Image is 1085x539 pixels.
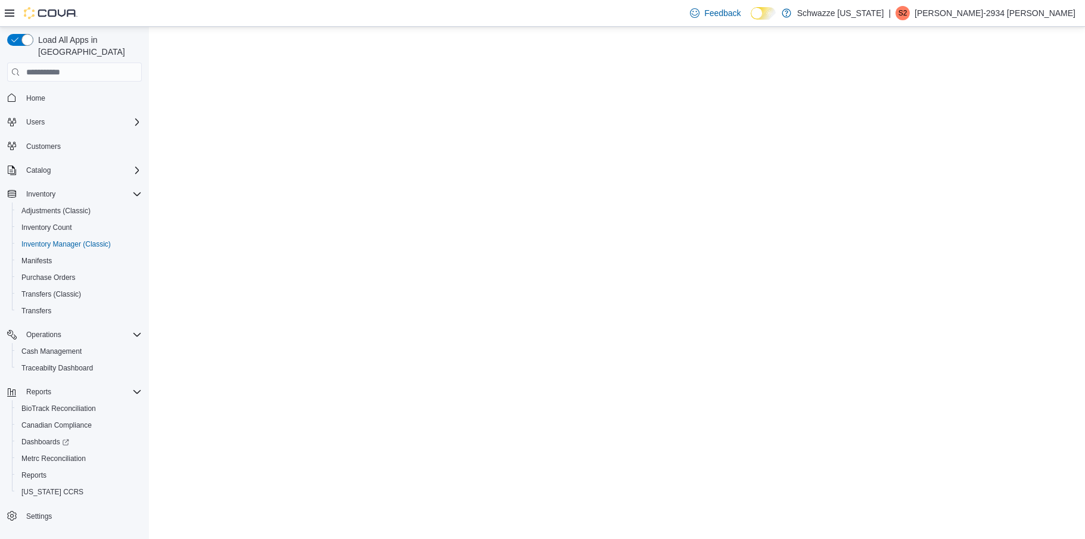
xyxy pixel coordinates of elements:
[21,363,93,373] span: Traceabilty Dashboard
[17,344,142,359] span: Cash Management
[21,454,86,463] span: Metrc Reconciliation
[12,286,147,303] button: Transfers (Classic)
[12,417,147,434] button: Canadian Compliance
[17,361,142,375] span: Traceabilty Dashboard
[888,6,891,20] p: |
[21,328,66,342] button: Operations
[17,204,95,218] a: Adjustments (Classic)
[17,401,142,416] span: BioTrack Reconciliation
[12,360,147,376] button: Traceabilty Dashboard
[2,384,147,400] button: Reports
[17,287,86,301] a: Transfers (Classic)
[21,91,50,105] a: Home
[797,6,884,20] p: Schwazze [US_STATE]
[17,401,101,416] a: BioTrack Reconciliation
[33,34,142,58] span: Load All Apps in [GEOGRAPHIC_DATA]
[2,326,147,343] button: Operations
[21,256,52,266] span: Manifests
[17,254,57,268] a: Manifests
[26,387,51,397] span: Reports
[751,7,776,20] input: Dark Mode
[17,361,98,375] a: Traceabilty Dashboard
[12,434,147,450] a: Dashboards
[21,115,142,129] span: Users
[17,418,142,432] span: Canadian Compliance
[21,289,81,299] span: Transfers (Classic)
[2,89,147,106] button: Home
[17,485,142,499] span: Washington CCRS
[21,273,76,282] span: Purchase Orders
[26,166,51,175] span: Catalog
[12,400,147,417] button: BioTrack Reconciliation
[24,7,77,19] img: Cova
[17,451,142,466] span: Metrc Reconciliation
[17,270,80,285] a: Purchase Orders
[17,468,51,482] a: Reports
[21,139,142,154] span: Customers
[21,90,142,105] span: Home
[21,437,69,447] span: Dashboards
[26,142,61,151] span: Customers
[21,139,66,154] a: Customers
[26,94,45,103] span: Home
[21,115,49,129] button: Users
[12,450,147,467] button: Metrc Reconciliation
[17,254,142,268] span: Manifests
[17,220,142,235] span: Inventory Count
[17,304,56,318] a: Transfers
[17,435,74,449] a: Dashboards
[26,330,61,339] span: Operations
[12,303,147,319] button: Transfers
[17,435,142,449] span: Dashboards
[21,187,60,201] button: Inventory
[21,328,142,342] span: Operations
[21,404,96,413] span: BioTrack Reconciliation
[704,7,741,19] span: Feedback
[17,220,77,235] a: Inventory Count
[2,162,147,179] button: Catalog
[21,347,82,356] span: Cash Management
[21,187,142,201] span: Inventory
[2,138,147,155] button: Customers
[2,186,147,202] button: Inventory
[17,237,116,251] a: Inventory Manager (Classic)
[21,206,91,216] span: Adjustments (Classic)
[26,512,52,521] span: Settings
[17,468,142,482] span: Reports
[17,485,88,499] a: [US_STATE] CCRS
[17,344,86,359] a: Cash Management
[21,420,92,430] span: Canadian Compliance
[17,237,142,251] span: Inventory Manager (Classic)
[17,451,91,466] a: Metrc Reconciliation
[21,163,55,177] button: Catalog
[2,114,147,130] button: Users
[896,6,910,20] div: Steven-2934 Fuentes
[685,1,745,25] a: Feedback
[26,117,45,127] span: Users
[899,6,907,20] span: S2
[12,202,147,219] button: Adjustments (Classic)
[12,219,147,236] button: Inventory Count
[12,467,147,484] button: Reports
[12,269,147,286] button: Purchase Orders
[17,270,142,285] span: Purchase Orders
[21,385,56,399] button: Reports
[21,306,51,316] span: Transfers
[12,253,147,269] button: Manifests
[21,471,46,480] span: Reports
[12,484,147,500] button: [US_STATE] CCRS
[17,418,97,432] a: Canadian Compliance
[26,189,55,199] span: Inventory
[2,507,147,525] button: Settings
[21,163,142,177] span: Catalog
[21,239,111,249] span: Inventory Manager (Classic)
[17,304,142,318] span: Transfers
[17,287,142,301] span: Transfers (Classic)
[915,6,1075,20] p: [PERSON_NAME]-2934 [PERSON_NAME]
[21,385,142,399] span: Reports
[12,343,147,360] button: Cash Management
[21,509,57,524] a: Settings
[12,236,147,253] button: Inventory Manager (Classic)
[21,509,142,524] span: Settings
